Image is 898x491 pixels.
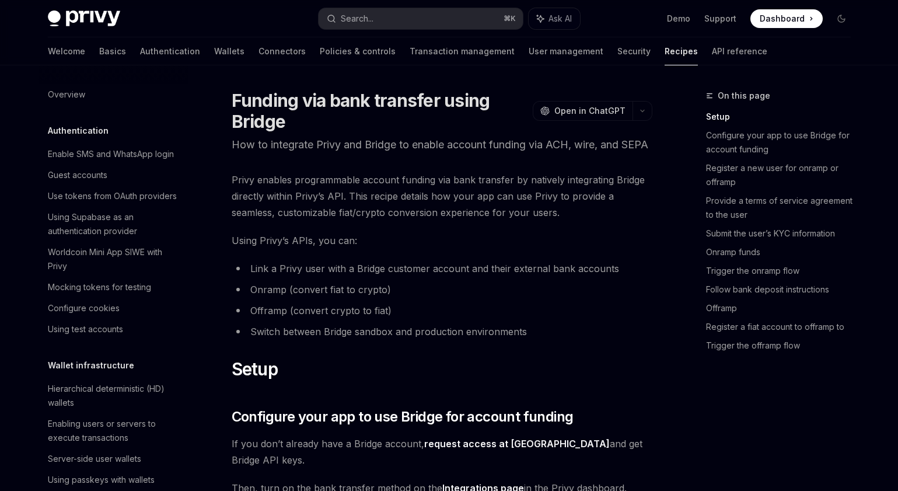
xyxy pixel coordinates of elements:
div: Guest accounts [48,168,107,182]
li: Link a Privy user with a Bridge customer account and their external bank accounts [232,260,652,277]
div: Mocking tokens for testing [48,280,151,294]
a: Security [617,37,651,65]
a: Wallets [214,37,244,65]
button: Open in ChatGPT [533,101,633,121]
span: Privy enables programmable account funding via bank transfer by natively integrating Bridge direc... [232,172,652,221]
a: Configure cookies [39,298,188,319]
a: Follow bank deposit instructions [706,280,860,299]
a: Enable SMS and WhatsApp login [39,144,188,165]
a: Mocking tokens for testing [39,277,188,298]
a: Guest accounts [39,165,188,186]
a: Demo [667,13,690,25]
h5: Wallet infrastructure [48,358,134,372]
div: Enable SMS and WhatsApp login [48,147,174,161]
span: Ask AI [548,13,572,25]
h5: Authentication [48,124,109,138]
div: Using passkeys with wallets [48,473,155,487]
li: Offramp (convert crypto to fiat) [232,302,652,319]
span: If you don’t already have a Bridge account, and get Bridge API keys. [232,436,652,468]
a: Enabling users or servers to execute transactions [39,413,188,448]
a: Welcome [48,37,85,65]
div: Search... [341,12,373,26]
div: Use tokens from OAuth providers [48,189,177,203]
a: API reference [712,37,767,65]
div: Enabling users or servers to execute transactions [48,417,181,445]
a: Connectors [258,37,306,65]
h1: Funding via bank transfer using Bridge [232,90,528,132]
a: Authentication [140,37,200,65]
a: Recipes [665,37,698,65]
span: Using Privy’s APIs, you can: [232,232,652,249]
div: Worldcoin Mini App SIWE with Privy [48,245,181,273]
a: Setup [706,107,860,126]
a: Configure your app to use Bridge for account funding [706,126,860,159]
p: How to integrate Privy and Bridge to enable account funding via ACH, wire, and SEPA [232,137,652,153]
div: Configure cookies [48,301,120,315]
span: Setup [232,358,278,379]
img: dark logo [48,11,120,27]
a: Policies & controls [320,37,396,65]
button: Search...⌘K [319,8,523,29]
a: Use tokens from OAuth providers [39,186,188,207]
span: On this page [718,89,770,103]
a: Transaction management [410,37,515,65]
a: Server-side user wallets [39,448,188,469]
a: Provide a terms of service agreement to the user [706,191,860,224]
a: Offramp [706,299,860,318]
span: Configure your app to use Bridge for account funding [232,408,574,426]
a: Trigger the onramp flow [706,262,860,280]
a: Support [704,13,736,25]
div: Server-side user wallets [48,452,141,466]
a: Register a new user for onramp or offramp [706,159,860,191]
a: Hierarchical deterministic (HD) wallets [39,378,188,413]
a: Using passkeys with wallets [39,469,188,490]
a: Using Supabase as an authentication provider [39,207,188,242]
li: Switch between Bridge sandbox and production environments [232,323,652,340]
a: Trigger the offramp flow [706,336,860,355]
a: User management [529,37,603,65]
div: Using Supabase as an authentication provider [48,210,181,238]
span: ⌘ K [504,14,516,23]
div: Hierarchical deterministic (HD) wallets [48,382,181,410]
a: Worldcoin Mini App SIWE with Privy [39,242,188,277]
a: Register a fiat account to offramp to [706,318,860,336]
div: Overview [48,88,85,102]
a: Basics [99,37,126,65]
a: request access at [GEOGRAPHIC_DATA] [424,438,610,450]
button: Ask AI [529,8,580,29]
li: Onramp (convert fiat to crypto) [232,281,652,298]
span: Open in ChatGPT [554,105,626,117]
div: Using test accounts [48,322,123,336]
a: Using test accounts [39,319,188,340]
a: Dashboard [750,9,823,28]
span: Dashboard [760,13,805,25]
button: Toggle dark mode [832,9,851,28]
a: Onramp funds [706,243,860,262]
a: Submit the user’s KYC information [706,224,860,243]
a: Overview [39,84,188,105]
